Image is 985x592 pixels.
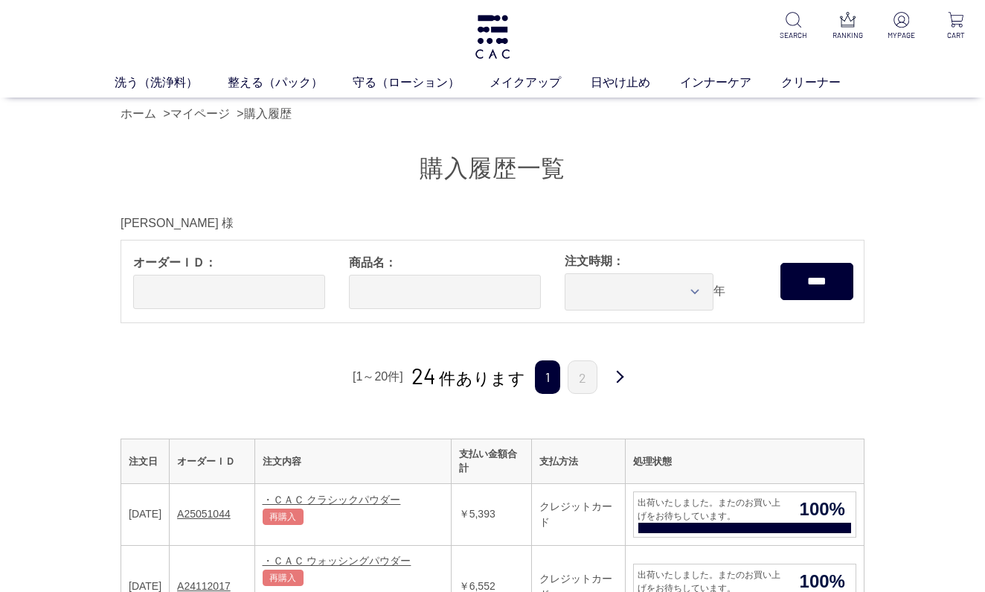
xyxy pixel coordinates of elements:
[625,439,864,483] th: 処理状態
[244,107,292,120] a: 購入履歴
[451,483,532,545] td: ￥5,393
[263,494,401,506] a: ・ＣＡＣ クラシックパウダー
[591,74,680,92] a: 日やけ止め
[411,362,437,389] span: 24
[830,12,865,41] a: RANKING
[553,241,769,322] div: 年
[776,12,811,41] a: SEARCH
[411,369,525,388] span: 件あります
[350,366,405,388] div: [1～20件]
[830,30,865,41] p: RANKING
[565,252,757,270] span: 注文時期：
[473,15,512,59] img: logo
[133,254,325,272] span: オーダーＩＤ：
[490,74,591,92] a: メイクアップ
[121,153,864,185] h1: 購入履歴一覧
[170,107,230,120] a: マイページ
[163,105,233,123] li: >
[121,439,170,483] th: 注文日
[177,508,231,520] a: A25051044
[680,74,781,92] a: インナーケア
[228,74,353,92] a: 整える（パック）
[885,12,920,41] a: MYPAGE
[353,74,490,92] a: 守る（ローション）
[535,360,560,394] span: 1
[349,254,541,272] span: 商品名：
[634,496,789,523] span: 出荷いたしました。またのお買い上げをお待ちしています。
[177,580,231,592] a: A24112017
[938,30,973,41] p: CART
[263,509,304,525] a: 再購入
[121,214,864,232] div: [PERSON_NAME] 様
[633,491,856,538] a: 出荷いたしました。またのお買い上げをお待ちしています。 100%
[776,30,811,41] p: SEARCH
[263,555,411,567] a: ・ＣＡＣ ウォッシングパウダー
[532,483,626,545] td: クレジットカード
[938,12,973,41] a: CART
[451,439,532,483] th: 支払い金額合計
[781,74,870,92] a: クリーナー
[605,360,635,395] a: 次
[568,360,597,394] a: 2
[532,439,626,483] th: 支払方法
[789,496,856,523] span: 100%
[254,439,451,483] th: 注文内容
[121,107,156,120] a: ホーム
[885,30,920,41] p: MYPAGE
[121,483,170,545] td: [DATE]
[170,439,254,483] th: オーダーＩＤ
[263,570,304,586] a: 再購入
[237,105,295,123] li: >
[115,74,228,92] a: 洗う（洗浄料）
